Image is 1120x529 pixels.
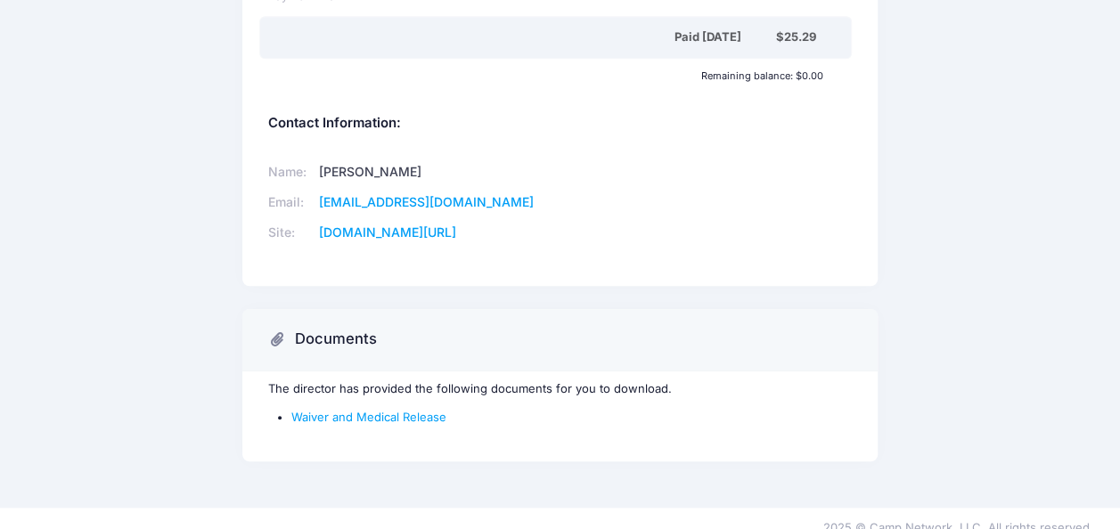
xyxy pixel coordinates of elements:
div: Remaining balance: $0.00 [259,70,831,81]
td: Name: [268,158,313,188]
td: Email: [268,188,313,218]
a: [EMAIL_ADDRESS][DOMAIN_NAME] [319,194,534,209]
div: $25.29 [776,28,816,46]
p: The director has provided the following documents for you to download. [268,380,852,398]
td: Site: [268,218,313,248]
div: Paid [DATE] [272,28,776,46]
h5: Contact Information: [268,116,852,132]
a: [DOMAIN_NAME][URL] [319,224,456,240]
td: [PERSON_NAME] [313,158,536,188]
h3: Documents [295,330,377,348]
a: Waiver and Medical Release [291,410,446,424]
